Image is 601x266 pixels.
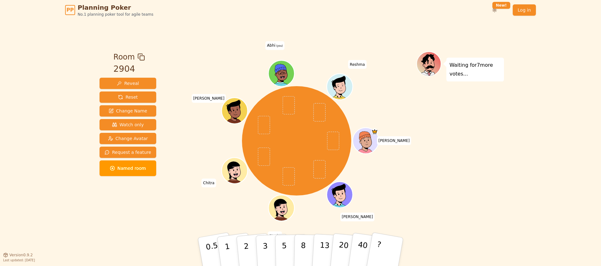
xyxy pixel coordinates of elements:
[110,165,146,171] span: Named room
[66,6,74,14] span: PP
[100,78,156,89] button: Reveal
[340,213,375,222] span: Click to change your name
[100,133,156,144] button: Change Avatar
[268,232,282,240] span: Click to change your name
[3,253,33,258] button: Version0.9.2
[117,80,139,86] span: Reveal
[492,2,510,9] div: New!
[202,179,216,187] span: Click to change your name
[78,12,153,17] span: No.1 planning poker tool for agile teams
[449,61,501,78] p: Waiting for 7 more votes...
[100,147,156,158] button: Request a feature
[113,51,135,63] span: Room
[113,63,145,76] div: 2904
[265,41,284,50] span: Click to change your name
[118,94,138,100] span: Reset
[100,105,156,117] button: Change Name
[105,149,151,155] span: Request a feature
[269,61,293,86] button: Click to change your avatar
[112,122,144,128] span: Watch only
[9,253,33,258] span: Version 0.9.2
[108,135,148,142] span: Change Avatar
[489,4,500,16] button: New!
[371,128,378,135] span: Steve is the host
[100,119,156,130] button: Watch only
[348,60,367,69] span: Click to change your name
[109,108,147,114] span: Change Name
[377,136,411,145] span: Click to change your name
[275,45,283,48] span: (you)
[78,3,153,12] span: Planning Poker
[192,94,226,103] span: Click to change your name
[65,3,153,17] a: PPPlanning PokerNo.1 planning poker tool for agile teams
[513,4,536,16] a: Log in
[100,160,156,176] button: Named room
[3,258,35,262] span: Last updated: [DATE]
[100,91,156,103] button: Reset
